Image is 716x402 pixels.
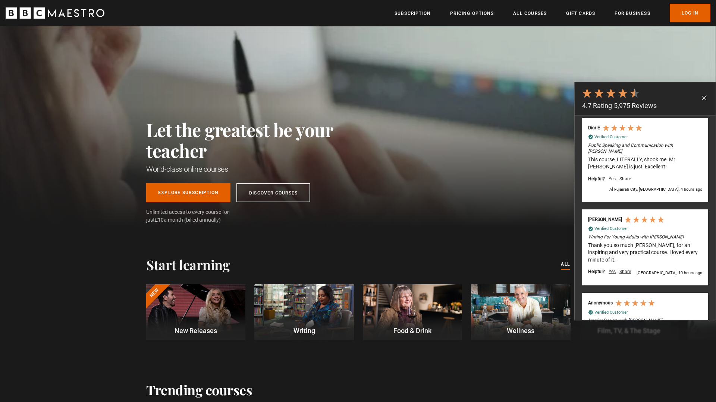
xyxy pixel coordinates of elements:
[594,310,628,315] div: Verified Customer
[146,382,252,398] h2: Trending courses
[609,176,616,182] div: Yes
[614,102,630,110] strong: 5,975
[588,216,622,223] div: [PERSON_NAME]
[588,269,605,275] div: Helpful ?
[395,10,431,17] a: Subscription
[155,217,164,223] span: £10
[594,134,628,140] div: Verified Customer
[580,326,679,336] p: Film, TV, & The Stage
[588,187,702,192] div: Al Fujairah City, [GEOGRAPHIC_DATA], 4 hours ago
[619,176,631,182] div: Share
[395,4,710,22] nav: Primary
[588,142,702,155] em: Public Speaking and Communication with [PERSON_NAME]
[146,326,245,336] p: New Releases
[588,317,702,324] em: Interior Design with [PERSON_NAME]
[146,284,245,340] a: New New Releases
[566,10,595,17] a: Gift Cards
[581,87,641,99] div: 4.7 Stars
[513,10,547,17] a: All Courses
[146,208,247,224] span: Unlimited access to every course for just a month (billed annually)
[582,102,591,110] strong: 4.7
[602,124,643,132] div: 5 Stars
[254,326,354,336] p: Writing
[146,164,366,174] h1: World-class online courses
[6,7,104,19] svg: BBC Maestro
[582,101,612,110] div: Rating
[471,284,570,340] a: Wellness
[254,284,354,340] a: Writing
[614,101,657,110] div: Reviews
[635,270,702,276] div: [GEOGRAPHIC_DATA], 10 hours ago
[363,326,462,336] p: Food & Drink
[588,234,702,240] em: Writing For Young Adults with [PERSON_NAME]
[588,176,605,182] div: Helpful ?
[236,183,310,202] a: Discover Courses
[146,119,366,161] h2: Let the greatest be your teacher
[619,269,631,275] div: Share
[609,269,616,275] div: Yes
[561,260,570,269] a: All
[588,156,702,171] div: This course, LITERALLY, shook me. Mr [PERSON_NAME] is just, Excellent!
[670,4,710,22] a: Log In
[450,10,494,17] a: Pricing Options
[624,215,665,224] div: 5 Stars
[146,183,230,202] a: Explore Subscription
[615,299,656,307] div: 5 Stars
[588,242,702,264] div: Thank you so much [PERSON_NAME], for an inspiring and very practical course. I loved every minute...
[615,10,650,17] a: For business
[471,326,570,336] p: Wellness
[146,257,230,272] h2: Start learning
[588,300,613,306] div: Anonymous
[700,94,708,102] div: Close
[363,284,462,340] a: Food & Drink
[594,226,628,231] div: Verified Customer
[588,125,600,131] div: Dior E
